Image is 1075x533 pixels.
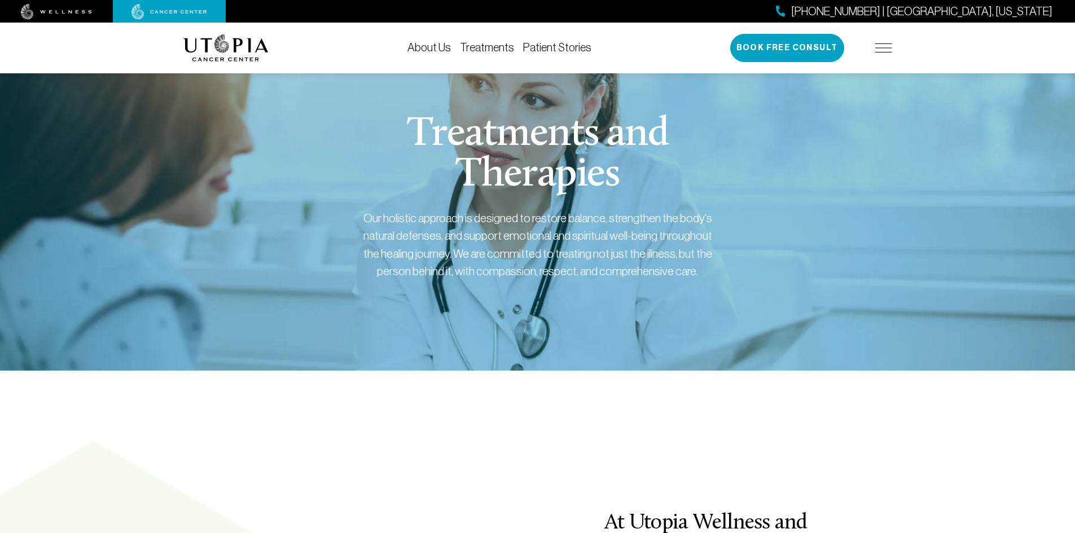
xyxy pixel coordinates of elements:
[875,43,892,52] img: icon-hamburger
[407,41,451,54] a: About Us
[21,4,92,20] img: wellness
[460,41,514,54] a: Treatments
[791,3,1052,20] span: [PHONE_NUMBER] | [GEOGRAPHIC_DATA], [US_STATE]
[183,34,269,61] img: logo
[363,209,713,280] div: Our holistic approach is designed to restore balance, strengthen the body's natural defenses, and...
[523,41,591,54] a: Patient Stories
[322,114,753,196] h1: Treatments and Therapies
[730,34,844,62] button: Book Free Consult
[776,3,1052,20] a: [PHONE_NUMBER] | [GEOGRAPHIC_DATA], [US_STATE]
[131,4,207,20] img: cancer center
